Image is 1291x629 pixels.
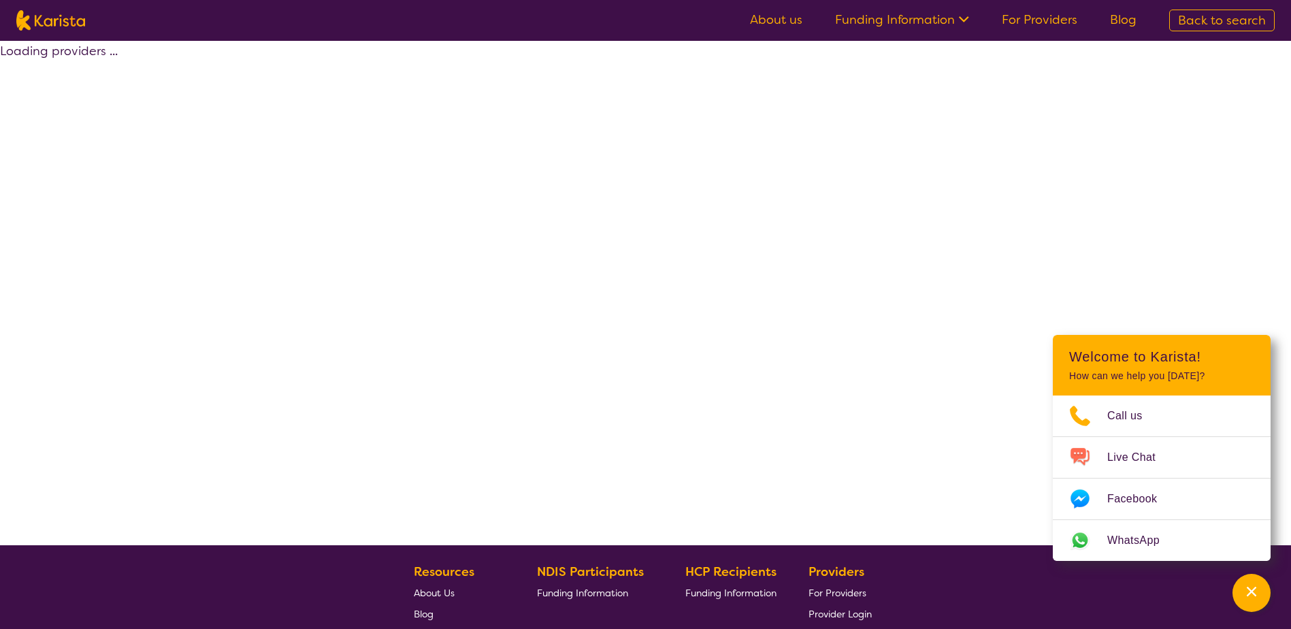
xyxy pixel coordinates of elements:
span: Provider Login [808,608,872,620]
a: Provider Login [808,603,872,624]
span: Back to search [1178,12,1266,29]
a: For Providers [1002,12,1077,28]
span: Blog [414,608,434,620]
span: Facebook [1107,489,1173,509]
span: For Providers [808,587,866,599]
b: Resources [414,564,474,580]
a: Funding Information [685,582,777,603]
a: Blog [414,603,505,624]
span: Call us [1107,406,1159,426]
b: HCP Recipients [685,564,777,580]
a: Funding Information [537,582,654,603]
a: Funding Information [835,12,969,28]
a: Blog [1110,12,1137,28]
b: Providers [808,564,864,580]
div: Channel Menu [1053,335,1271,561]
a: About Us [414,582,505,603]
span: Live Chat [1107,447,1172,468]
span: Funding Information [685,587,777,599]
img: Karista logo [16,10,85,31]
h2: Welcome to Karista! [1069,349,1254,365]
p: How can we help you [DATE]? [1069,370,1254,382]
a: About us [750,12,802,28]
span: WhatsApp [1107,530,1176,551]
a: Web link opens in a new tab. [1053,520,1271,561]
a: Back to search [1169,10,1275,31]
button: Channel Menu [1232,574,1271,612]
a: For Providers [808,582,872,603]
ul: Choose channel [1053,396,1271,561]
span: Funding Information [537,587,628,599]
b: NDIS Participants [537,564,644,580]
span: About Us [414,587,455,599]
